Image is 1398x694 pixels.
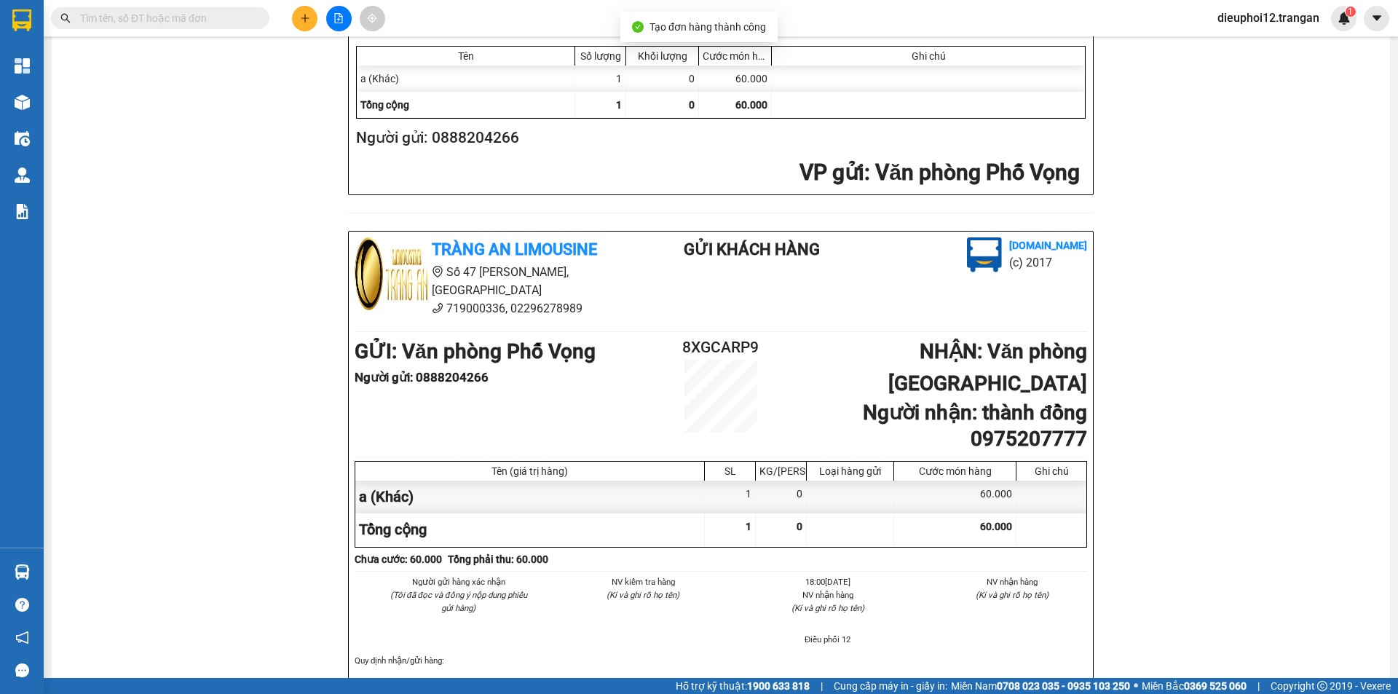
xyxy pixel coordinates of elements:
[626,66,699,92] div: 0
[1338,12,1351,25] img: icon-new-feature
[390,590,527,613] i: (Tôi đã đọc và đồng ý nộp dung phiếu gửi hàng)
[1184,680,1247,692] strong: 0369 525 060
[976,590,1048,600] i: (Kí và ghi rõ họ tên)
[432,302,443,314] span: phone
[1009,253,1087,272] li: (c) 2017
[15,663,29,677] span: message
[359,521,427,538] span: Tổng cộng
[797,521,802,532] span: 0
[360,6,385,31] button: aim
[579,50,622,62] div: Số lượng
[630,50,695,62] div: Khối lượng
[708,465,751,477] div: SL
[355,339,596,363] b: GỬI : Văn phòng Phố Vọng
[649,21,766,33] span: Tạo đơn hàng thành công
[1317,681,1327,691] span: copyright
[951,678,1130,694] span: Miền Nam
[980,521,1012,532] span: 60.000
[1364,6,1389,31] button: caret-down
[367,13,377,23] span: aim
[888,339,1087,395] b: NHẬN : Văn phòng [GEOGRAPHIC_DATA]
[632,21,644,33] span: check-circle
[834,678,947,694] span: Cung cấp máy in - giấy in:
[15,58,30,74] img: dashboard-icon
[15,598,29,612] span: question-circle
[360,50,571,62] div: Tên
[575,66,626,92] div: 1
[12,9,31,31] img: logo-vxr
[863,401,1087,451] b: Người nhận : thành đồng 0975207777
[894,481,1016,513] div: 60.000
[356,158,1080,188] h2: : Văn phòng Phố Vọng
[684,240,820,259] b: Gửi khách hàng
[1346,7,1356,17] sup: 1
[967,237,1002,272] img: logo.jpg
[569,575,719,588] li: NV kiểm tra hàng
[300,13,310,23] span: plus
[660,336,782,360] h2: 8XGCARP9
[699,66,772,92] div: 60.000
[689,99,695,111] span: 0
[735,99,767,111] span: 60.000
[355,481,705,513] div: a (Khác)
[355,263,625,299] li: Số 47 [PERSON_NAME], [GEOGRAPHIC_DATA]
[292,6,317,31] button: plus
[607,590,679,600] i: (Kí và ghi rõ họ tên)
[355,299,625,318] li: 719000336, 02296278989
[997,680,1130,692] strong: 0708 023 035 - 0935 103 250
[355,237,427,310] img: logo.jpg
[1020,465,1083,477] div: Ghi chú
[1134,683,1138,689] span: ⚪️
[753,575,903,588] li: 18:00[DATE]
[898,465,1012,477] div: Cước món hàng
[357,66,575,92] div: a (Khác)
[360,99,409,111] span: Tổng cộng
[775,50,1081,62] div: Ghi chú
[356,126,1080,150] h2: Người gửi: 0888204266
[355,654,1087,667] div: Quy định nhận/gửi hàng :
[1009,240,1087,251] b: [DOMAIN_NAME]
[355,553,442,565] b: Chưa cước : 60.000
[753,588,903,602] li: NV nhận hàng
[15,631,29,644] span: notification
[60,13,71,23] span: search
[355,370,489,385] b: Người gửi : 0888204266
[938,575,1088,588] li: NV nhận hàng
[747,680,810,692] strong: 1900 633 818
[15,95,30,110] img: warehouse-icon
[15,204,30,219] img: solution-icon
[703,50,767,62] div: Cước món hàng
[1206,9,1331,27] span: dieuphoi12.trangan
[384,575,534,588] li: Người gửi hàng xác nhận
[676,678,810,694] span: Hỗ trợ kỹ thuật:
[746,521,751,532] span: 1
[15,167,30,183] img: warehouse-icon
[791,603,864,613] i: (Kí và ghi rõ họ tên)
[359,465,700,477] div: Tên (giá trị hàng)
[80,10,252,26] input: Tìm tên, số ĐT hoặc mã đơn
[15,131,30,146] img: warehouse-icon
[1370,12,1383,25] span: caret-down
[448,553,548,565] b: Tổng phải thu: 60.000
[821,678,823,694] span: |
[616,99,622,111] span: 1
[333,13,344,23] span: file-add
[432,266,443,277] span: environment
[1257,678,1260,694] span: |
[1142,678,1247,694] span: Miền Bắc
[705,481,756,513] div: 1
[756,481,807,513] div: 0
[810,465,890,477] div: Loại hàng gửi
[15,564,30,580] img: warehouse-icon
[759,465,802,477] div: KG/[PERSON_NAME]
[432,240,597,259] b: Tràng An Limousine
[326,6,352,31] button: file-add
[753,633,903,646] li: Điều phối 12
[799,159,864,185] span: VP gửi
[1348,7,1353,17] span: 1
